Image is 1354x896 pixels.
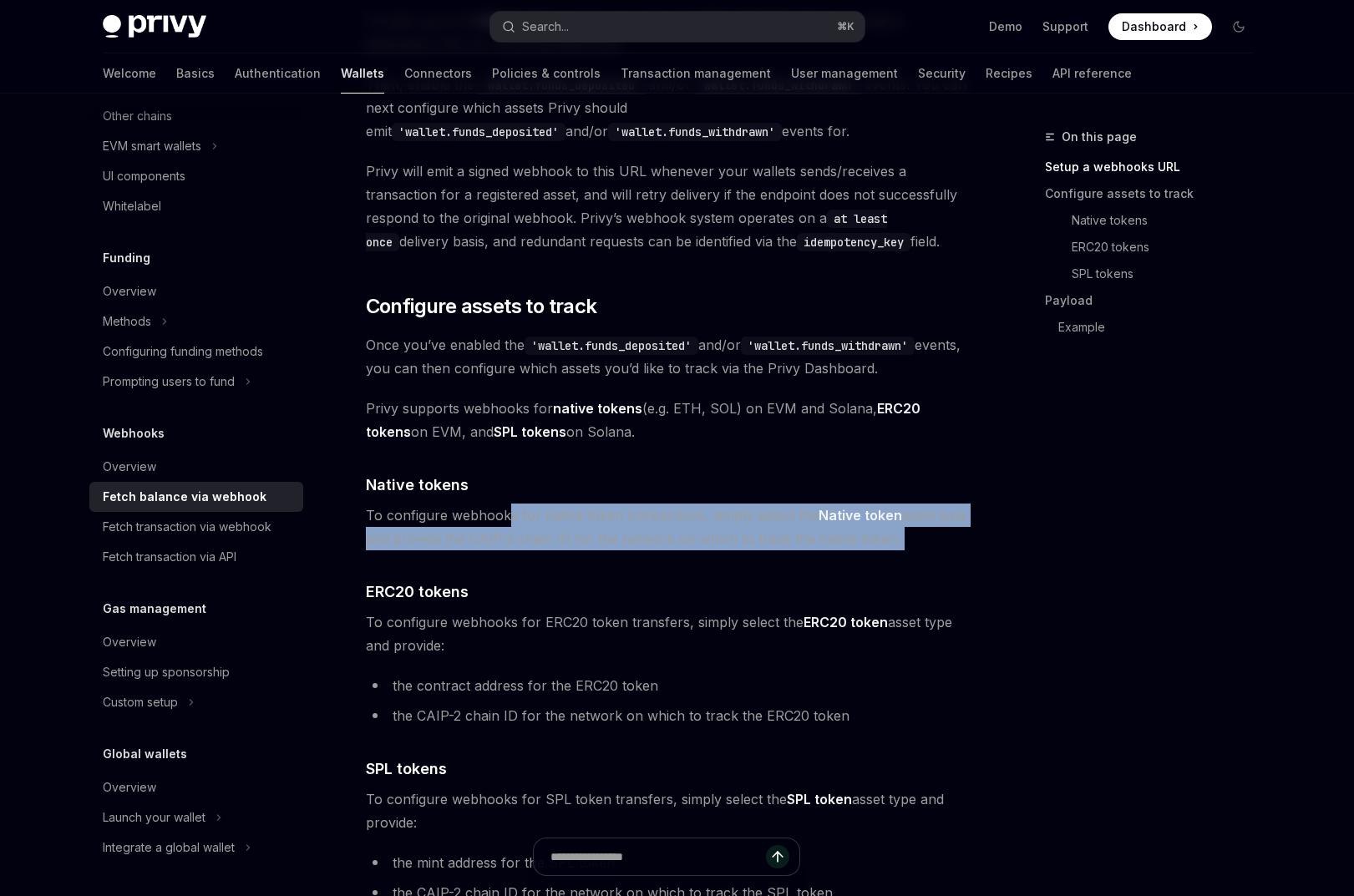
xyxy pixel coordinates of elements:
div: Integrate a global wallet [103,838,235,858]
div: Prompting users to fund [103,372,235,392]
a: Overview [89,276,303,306]
a: ERC20 tokens [1072,234,1265,261]
span: Dashboard [1122,18,1186,35]
strong: SPL tokens [494,423,566,440]
strong: native tokens [553,400,642,417]
a: Authentication [235,53,321,94]
span: Then, enable the and/or events. You can next configure which assets Privy should emit and/or even... [366,73,968,143]
a: Basics [176,53,215,94]
a: Policies & controls [492,53,601,94]
span: To configure webhooks for SPL token transfers, simply select the asset type and provide: [366,787,968,834]
a: Support [1042,18,1088,35]
span: Configure assets to track [366,293,597,320]
a: Fetch balance via webhook [89,482,303,512]
a: UI components [89,161,303,191]
div: Fetch transaction via webhook [103,517,271,537]
div: Whitelabel [103,196,161,216]
span: SPL tokens [366,757,447,780]
span: To configure webhooks for ERC20 token transfers, simply select the asset type and provide: [366,610,968,657]
span: Privy supports webhooks for (e.g. ETH, SOL) on EVM and Solana, on EVM, and on Solana. [366,397,968,443]
a: SPL tokens [1072,261,1265,287]
h5: Gas management [103,599,206,619]
li: the CAIP-2 chain ID for the network on which to track the ERC20 token [366,704,968,727]
a: Wallets [341,53,384,94]
span: ERC20 tokens [366,580,469,603]
h5: Funding [103,248,150,268]
code: 'wallet.funds_deposited' [525,337,698,355]
span: On this page [1062,127,1137,147]
div: Configuring funding methods [103,342,263,362]
div: Fetch balance via webhook [103,487,266,507]
code: 'wallet.funds_withdrawn' [741,337,915,355]
a: Native tokens [1072,207,1265,234]
a: Setup a webhooks URL [1045,154,1265,180]
div: Fetch transaction via API [103,547,236,567]
div: EVM smart wallets [103,136,201,156]
div: Overview [103,281,156,301]
a: Security [918,53,966,94]
div: Launch your wallet [103,807,205,828]
a: Dashboard [1108,13,1212,40]
a: Whitelabel [89,191,303,221]
strong: ERC20 token [804,614,888,630]
div: UI components [103,166,185,186]
span: ⌘ K [837,20,854,33]
a: Payload [1045,287,1265,314]
a: Example [1058,314,1265,341]
div: Overview [103,632,156,652]
a: Recipes [986,53,1032,94]
div: Search... [522,17,569,37]
code: 'wallet.funds_deposited' [392,123,565,141]
span: To configure webhooks for native token transactions, simply select the asset type and provide the... [366,504,968,550]
a: Connectors [404,53,472,94]
div: Overview [103,777,156,797]
button: Send message [766,845,789,868]
div: Custom setup [103,692,178,712]
div: Setting up sponsorship [103,662,230,682]
li: the contract address for the ERC20 token [366,674,968,697]
img: dark logo [103,15,206,38]
code: 'wallet.funds_withdrawn' [608,123,782,141]
span: Native tokens [366,473,469,496]
strong: SPL token [787,791,852,807]
strong: Native token [819,507,902,524]
a: API reference [1052,53,1132,94]
span: Once you’ve enabled the and/or events, you can then configure which assets you’d like to track vi... [366,333,968,380]
a: Overview [89,772,303,802]
code: idempotency_key [797,233,910,251]
div: Methods [103,311,151,332]
div: Overview [103,457,156,477]
a: Welcome [103,53,156,94]
a: Fetch transaction via API [89,542,303,572]
button: Toggle dark mode [1225,13,1252,40]
a: User management [791,53,898,94]
h5: Global wallets [103,744,187,764]
a: Transaction management [621,53,771,94]
a: Overview [89,452,303,482]
a: Fetch transaction via webhook [89,512,303,542]
span: Privy will emit a signed webhook to this URL whenever your wallets sends/receives a transaction f... [366,159,968,253]
button: Search...⌘K [490,12,865,42]
a: Setting up sponsorship [89,657,303,687]
a: Configuring funding methods [89,337,303,367]
a: Configure assets to track [1045,180,1265,207]
a: Overview [89,627,303,657]
a: Demo [989,18,1022,35]
h5: Webhooks [103,423,165,443]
